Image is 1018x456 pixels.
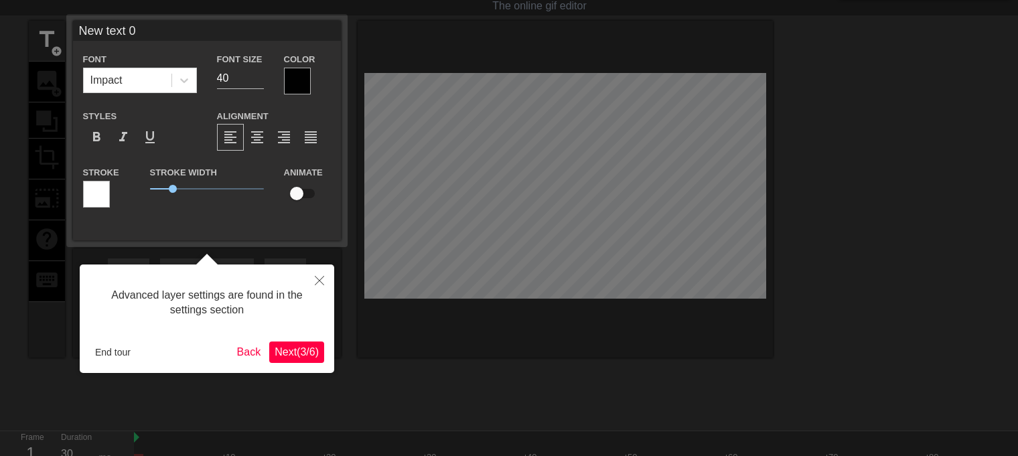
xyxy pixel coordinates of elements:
button: End tour [90,342,136,362]
button: Back [232,341,267,363]
span: Next ( 3 / 6 ) [275,346,319,358]
button: Close [305,264,334,295]
button: Next [269,341,324,363]
div: Advanced layer settings are found in the settings section [90,275,324,331]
